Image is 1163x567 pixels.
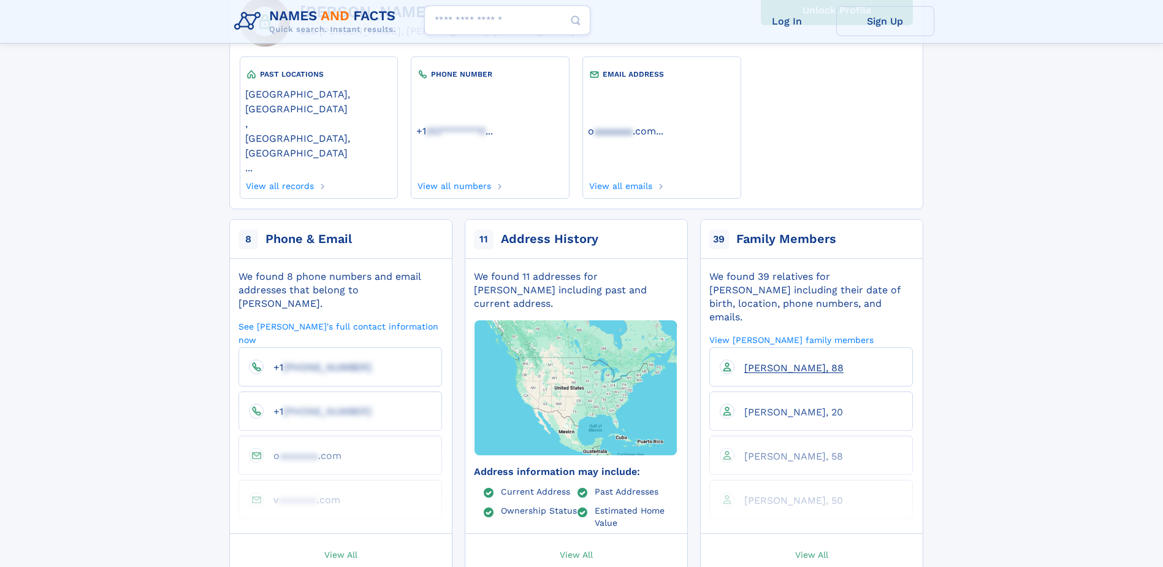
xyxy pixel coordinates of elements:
[278,494,317,506] span: aaaaaaa
[245,131,392,159] a: [GEOGRAPHIC_DATA], [GEOGRAPHIC_DATA]
[283,406,372,417] span: [PHONE_NUMBER]
[474,270,677,310] div: We found 11 addresses for [PERSON_NAME] including past and current address.
[795,549,828,560] span: View All
[245,177,315,191] a: View all records
[588,125,735,137] a: ...
[501,505,577,515] a: Ownership Status
[245,80,392,177] div: ,
[744,406,843,418] span: [PERSON_NAME], 20
[588,68,735,80] div: EMAIL ADDRESS
[416,125,563,137] a: ...
[264,361,372,372] a: +1[PHONE_NUMBER]
[744,450,843,462] span: [PERSON_NAME], 58
[501,231,598,248] div: Address History
[424,6,590,35] input: search input
[264,493,340,505] a: vaaaaaaa.com
[474,465,677,479] div: Address information may include:
[238,229,258,249] span: 8
[836,6,934,36] a: Sign Up
[280,450,318,461] span: aaaaaaa
[229,5,406,38] img: Logo Names and Facts
[736,231,836,248] div: Family Members
[734,406,843,417] a: [PERSON_NAME], 20
[561,6,590,36] button: Search Button
[264,405,372,417] a: +1[PHONE_NUMBER]
[709,334,874,345] a: View [PERSON_NAME] family members
[416,68,563,80] div: PHONE NUMBER
[474,229,494,249] span: 11
[238,270,442,310] div: We found 8 phone numbers and email addresses that belong to [PERSON_NAME].
[453,285,698,490] img: Map with markers on addresses Vanessa Garner
[594,125,633,137] span: aaaaaaa
[744,362,844,374] span: [PERSON_NAME], 88
[560,549,593,560] span: View All
[264,449,341,461] a: oaaaaaaa.com
[245,68,392,80] div: PAST LOCATIONS
[734,361,844,373] a: [PERSON_NAME], 88
[238,320,442,345] a: See [PERSON_NAME]'s full contact information now
[595,486,658,496] a: Past Addresses
[245,162,392,174] a: ...
[416,177,491,191] a: View all numbers
[734,494,843,506] a: [PERSON_NAME], 50
[734,450,843,461] a: [PERSON_NAME], 58
[709,229,729,249] span: 39
[595,505,677,527] a: Estimated Home Value
[744,495,843,506] span: [PERSON_NAME], 50
[283,361,372,373] span: [PHONE_NUMBER]
[738,6,836,36] a: Log In
[265,231,352,248] div: Phone & Email
[588,124,656,137] a: oaaaaaaa.com
[588,177,652,191] a: View all emails
[245,87,392,115] a: [GEOGRAPHIC_DATA], [GEOGRAPHIC_DATA]
[709,270,913,324] div: We found 39 relatives for [PERSON_NAME] including their date of birth, location, phone numbers, a...
[501,486,570,496] a: Current Address
[324,549,357,560] span: View All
